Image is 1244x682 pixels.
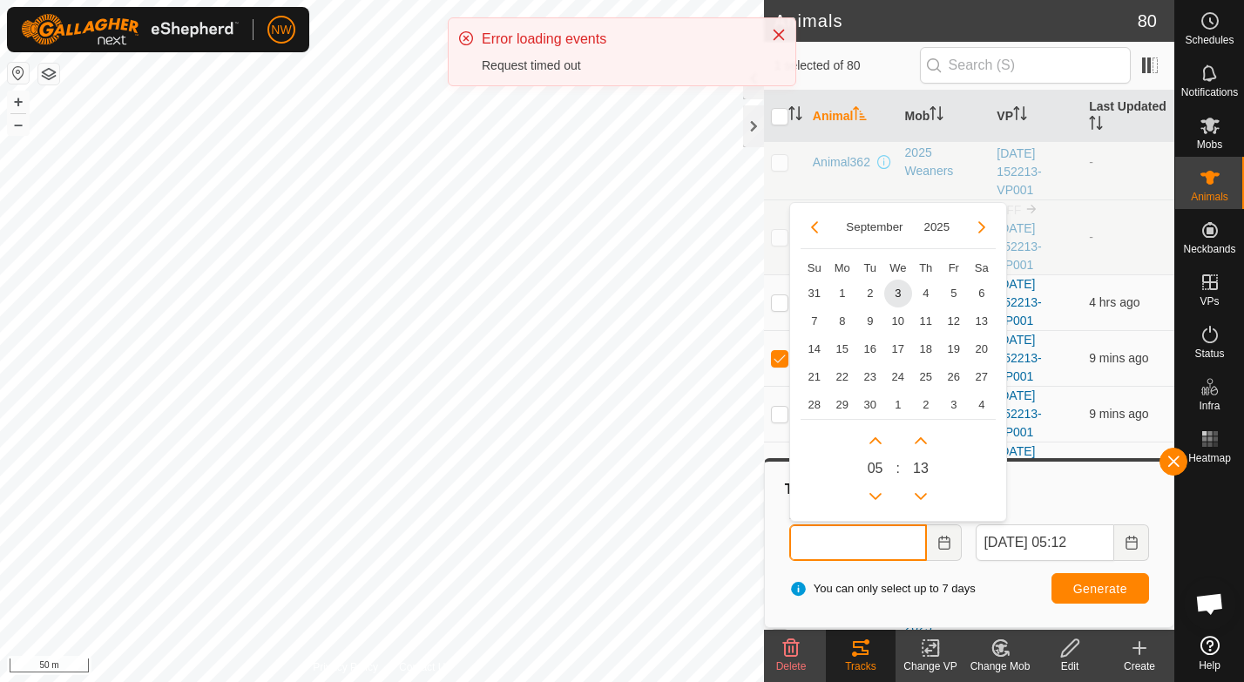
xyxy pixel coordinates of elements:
[997,444,1041,495] a: [DATE] 152213-VP001
[828,335,856,363] span: 15
[907,427,935,455] p-button: Next Minute
[968,307,996,335] td: 13
[917,217,957,237] button: Choose Year
[1105,658,1174,674] div: Create
[8,63,29,84] button: Reset Map
[907,483,935,510] p-button: Previous Minute
[884,335,912,363] td: 17
[940,280,968,307] td: 5
[997,146,1041,197] a: [DATE] 152213-VP001
[949,261,959,274] span: Fr
[968,391,996,419] td: 4
[399,659,450,675] a: Contact Us
[828,280,856,307] span: 1
[968,213,996,241] button: Next Month
[990,91,1082,143] th: VP
[912,280,940,307] span: 4
[1073,582,1127,596] span: Generate
[38,64,59,84] button: Map Layers
[976,507,1149,524] label: To
[828,307,856,335] td: 8
[801,335,828,363] td: 14
[271,21,291,39] span: NW
[968,363,996,391] span: 27
[912,391,940,419] td: 2
[856,335,884,363] span: 16
[826,658,896,674] div: Tracks
[912,363,940,391] td: 25
[1181,87,1238,98] span: Notifications
[801,363,828,391] td: 21
[801,280,828,307] td: 31
[1089,295,1139,309] span: 3 Sept 2025, 12:22 am
[889,261,906,274] span: We
[940,335,968,363] span: 19
[767,23,791,47] button: Close
[482,57,754,75] div: Request timed out
[919,261,932,274] span: Th
[813,628,857,646] span: White08
[1191,192,1228,202] span: Animals
[1114,524,1149,561] button: Choose Date
[789,580,976,598] span: You can only select up to 7 days
[997,221,1041,272] a: [DATE] 152213-VP001
[896,458,900,479] span: :
[1035,658,1105,674] div: Edit
[482,29,754,50] div: Error loading events
[912,335,940,363] td: 18
[884,363,912,391] td: 24
[1013,109,1027,123] p-sorticon: Activate to sort
[828,391,856,419] td: 29
[8,114,29,135] button: –
[8,91,29,112] button: +
[1138,8,1157,34] span: 80
[997,203,1021,217] span: OFF
[788,109,802,123] p-sorticon: Activate to sort
[828,363,856,391] td: 22
[835,261,850,274] span: Mo
[856,307,884,335] td: 9
[839,217,909,237] button: Choose Month
[1188,453,1231,463] span: Heatmap
[940,363,968,391] span: 26
[862,483,889,510] p-button: Previous Hour
[1175,629,1244,678] a: Help
[912,307,940,335] td: 11
[940,391,968,419] span: 3
[884,280,912,307] span: 3
[862,427,889,455] p-button: Next Hour
[997,333,1041,383] a: [DATE] 152213-VP001
[913,458,929,479] span: 13
[1194,348,1224,359] span: Status
[884,391,912,419] td: 1
[774,10,1138,31] h2: Animals
[920,47,1131,84] input: Search (S)
[856,391,884,419] td: 30
[853,109,867,123] p-sorticon: Activate to sort
[806,91,898,143] th: Animal
[789,202,1007,523] div: Choose Date
[940,307,968,335] td: 12
[776,660,807,672] span: Delete
[968,335,996,363] td: 20
[863,261,876,274] span: Tu
[856,363,884,391] td: 23
[1089,630,1155,644] span: 3 Sept 2025, 5:01 am
[801,391,828,419] td: 28
[1089,407,1148,421] span: 3 Sept 2025, 5:03 am
[997,388,1041,439] a: [DATE] 152213-VP001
